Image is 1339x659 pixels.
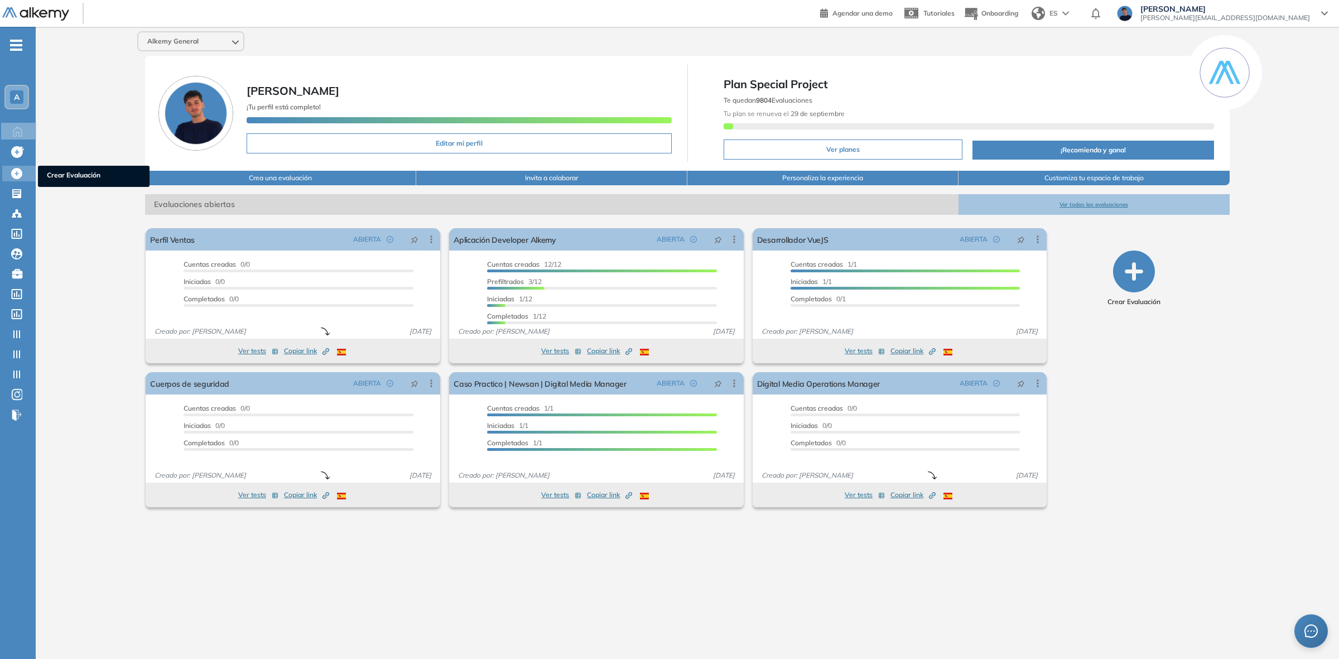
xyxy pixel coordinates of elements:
[487,260,561,268] span: 12/12
[791,439,846,447] span: 0/0
[791,421,818,430] span: Iniciadas
[845,344,885,358] button: Ver tests
[724,76,1214,93] span: Plan Special Project
[890,490,936,500] span: Copiar link
[587,490,632,500] span: Copiar link
[724,96,812,104] span: Te quedan Evaluaciones
[284,490,329,500] span: Copiar link
[687,171,959,185] button: Personaliza la experiencia
[487,277,542,286] span: 3/12
[1009,374,1033,392] button: pushpin
[487,295,514,303] span: Iniciadas
[959,194,1230,215] button: Ver todas las evaluaciones
[487,277,524,286] span: Prefiltrados
[791,277,832,286] span: 1/1
[487,295,532,303] span: 1/12
[184,404,236,412] span: Cuentas creadas
[337,349,346,355] img: ESP
[284,346,329,356] span: Copiar link
[487,404,553,412] span: 1/1
[402,230,427,248] button: pushpin
[943,349,952,355] img: ESP
[247,84,339,98] span: [PERSON_NAME]
[1009,230,1033,248] button: pushpin
[706,374,730,392] button: pushpin
[791,439,832,447] span: Completados
[184,439,239,447] span: 0/0
[454,470,554,480] span: Creado por: [PERSON_NAME]
[1140,4,1310,13] span: [PERSON_NAME]
[487,312,546,320] span: 1/12
[184,421,225,430] span: 0/0
[1107,297,1160,307] span: Crear Evaluación
[791,404,843,412] span: Cuentas creadas
[757,470,858,480] span: Creado por: [PERSON_NAME]
[145,171,416,185] button: Crea una evaluación
[959,171,1230,185] button: Customiza tu espacio de trabajo
[411,235,418,244] span: pushpin
[724,140,963,160] button: Ver planes
[184,295,239,303] span: 0/0
[1017,235,1025,244] span: pushpin
[184,260,236,268] span: Cuentas creadas
[416,171,687,185] button: Invita a colaborar
[706,230,730,248] button: pushpin
[890,346,936,356] span: Copiar link
[487,421,514,430] span: Iniciadas
[791,421,832,430] span: 0/0
[238,344,278,358] button: Ver tests
[791,260,857,268] span: 1/1
[541,488,581,502] button: Ver tests
[150,228,195,251] a: Perfil Ventas
[587,346,632,356] span: Copiar link
[714,379,722,388] span: pushpin
[709,326,739,336] span: [DATE]
[832,9,893,17] span: Agendar una demo
[690,236,697,243] span: check-circle
[150,326,251,336] span: Creado por: [PERSON_NAME]
[353,234,381,244] span: ABIERTA
[387,380,393,387] span: check-circle
[890,488,936,502] button: Copiar link
[993,380,1000,387] span: check-circle
[158,76,233,151] img: Foto de perfil
[640,493,649,499] img: ESP
[405,326,436,336] span: [DATE]
[724,109,845,118] span: Tu plan se renueva el
[993,236,1000,243] span: check-circle
[487,439,542,447] span: 1/1
[1140,13,1310,22] span: [PERSON_NAME][EMAIL_ADDRESS][DOMAIN_NAME]
[587,488,632,502] button: Copiar link
[247,103,321,111] span: ¡Tu perfil está completo!
[411,379,418,388] span: pushpin
[757,326,858,336] span: Creado por: [PERSON_NAME]
[10,44,22,46] i: -
[1062,11,1069,16] img: arrow
[184,260,250,268] span: 0/0
[890,344,936,358] button: Copiar link
[1049,8,1058,18] span: ES
[14,93,20,102] span: A
[820,6,893,19] a: Agendar una demo
[337,493,346,499] img: ESP
[640,349,649,355] img: ESP
[487,421,528,430] span: 1/1
[791,295,846,303] span: 0/1
[1012,470,1042,480] span: [DATE]
[454,372,627,395] a: Caso Practico | Newsan | Digital Media Manager
[387,236,393,243] span: check-circle
[709,470,739,480] span: [DATE]
[1304,624,1318,638] span: message
[284,488,329,502] button: Copiar link
[714,235,722,244] span: pushpin
[238,488,278,502] button: Ver tests
[184,277,225,286] span: 0/0
[487,404,540,412] span: Cuentas creadas
[487,439,528,447] span: Completados
[1012,326,1042,336] span: [DATE]
[845,488,885,502] button: Ver tests
[960,378,988,388] span: ABIERTA
[923,9,955,17] span: Tutoriales
[690,380,697,387] span: check-circle
[972,141,1213,160] button: ¡Recomienda y gana!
